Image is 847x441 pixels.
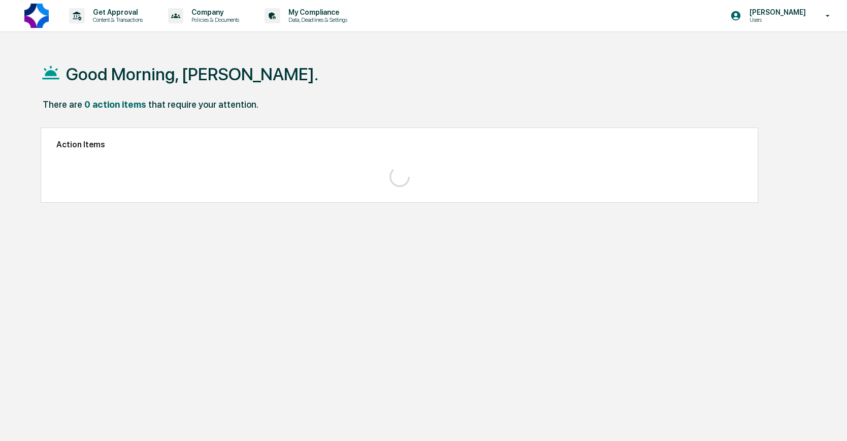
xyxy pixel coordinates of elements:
h2: Action Items [56,140,742,149]
p: My Compliance [280,8,352,16]
div: There are [43,99,82,110]
p: [PERSON_NAME] [741,8,811,16]
div: 0 action items [84,99,146,110]
div: that require your attention. [148,99,258,110]
p: Data, Deadlines & Settings [280,16,352,23]
h1: Good Morning, [PERSON_NAME]. [66,64,318,84]
img: logo [24,4,49,28]
p: Users [741,16,811,23]
p: Company [183,8,244,16]
p: Get Approval [85,8,148,16]
p: Content & Transactions [85,16,148,23]
p: Policies & Documents [183,16,244,23]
